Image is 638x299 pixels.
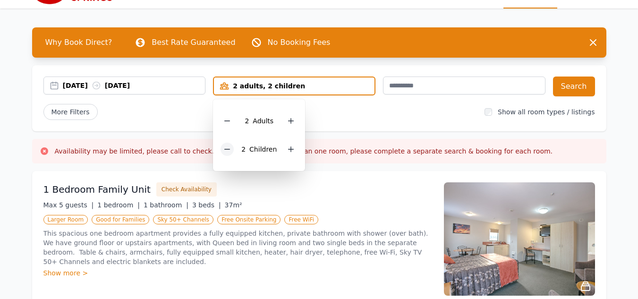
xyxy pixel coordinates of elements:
[241,145,246,153] span: 2
[253,117,273,125] span: Adult s
[225,201,242,209] span: 37m²
[153,215,213,224] span: Sky 50+ Channels
[43,201,94,209] span: Max 5 guests |
[43,229,433,266] p: This spacious one bedroom apartment provides a fully equipped kitchen, private bathroom with show...
[498,108,595,116] label: Show all room types / listings
[284,215,318,224] span: Free WiFi
[192,201,221,209] span: 3 beds |
[249,145,277,153] span: Child ren
[214,81,374,91] div: 2 adults, 2 children
[152,37,235,48] p: Best Rate Guaranteed
[43,104,98,120] span: More Filters
[245,117,249,125] span: 2
[268,37,331,48] p: No Booking Fees
[38,33,120,52] span: Why Book Direct?
[553,77,595,96] button: Search
[97,201,140,209] span: 1 bedroom |
[92,215,149,224] span: Good for Families
[217,215,281,224] span: Free Onsite Parking
[43,183,151,196] h3: 1 Bedroom Family Unit
[156,182,217,196] button: Check Availability
[55,146,553,156] h3: Availability may be limited, please call to check. If you are wanting more than one room, please ...
[63,81,205,90] div: [DATE] [DATE]
[144,201,188,209] span: 1 bathroom |
[43,215,88,224] span: Larger Room
[43,268,433,278] div: Show more >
